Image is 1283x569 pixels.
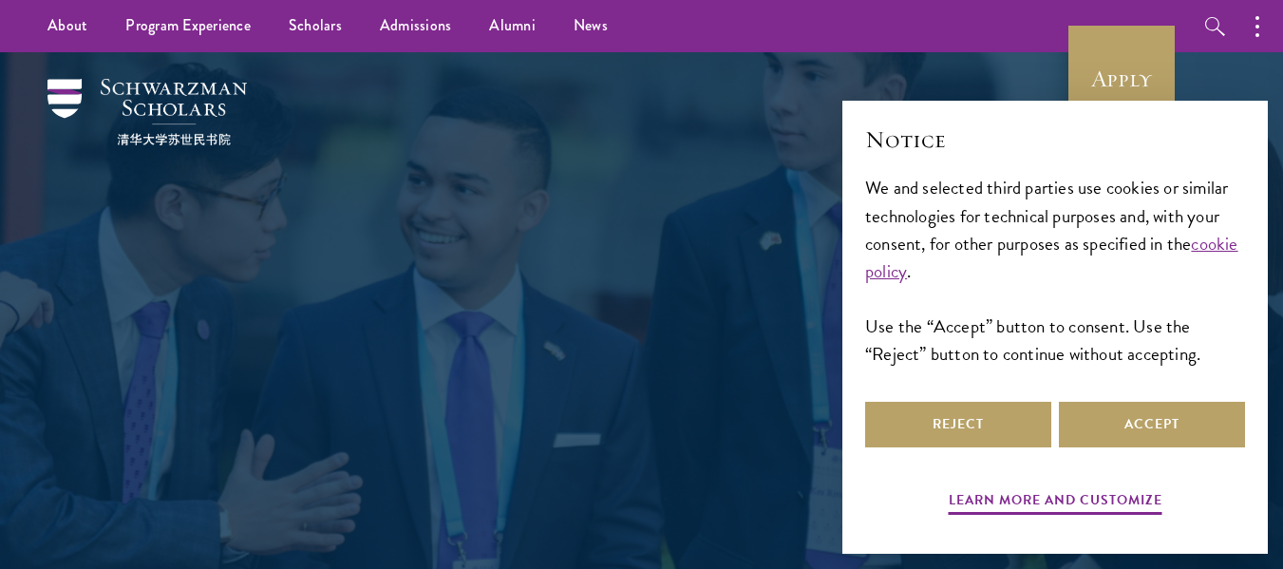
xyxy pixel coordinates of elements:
h2: Notice [865,123,1245,156]
button: Learn more and customize [949,488,1162,518]
button: Reject [865,402,1051,447]
button: Accept [1059,402,1245,447]
img: Schwarzman Scholars [47,79,247,145]
a: Apply [1068,26,1175,132]
a: cookie policy [865,230,1238,285]
div: We and selected third parties use cookies or similar technologies for technical purposes and, wit... [865,174,1245,367]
